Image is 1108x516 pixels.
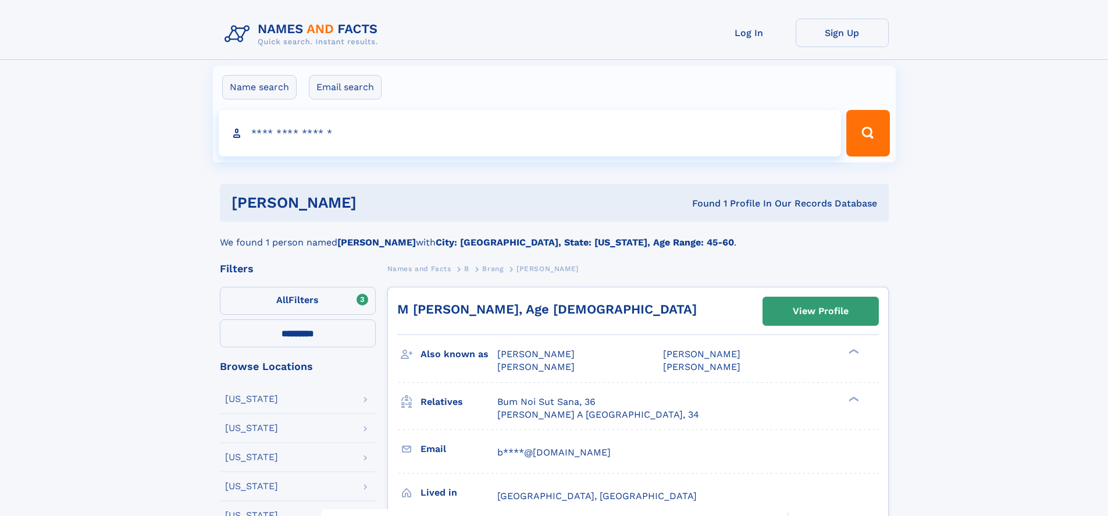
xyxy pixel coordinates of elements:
h3: Relatives [421,392,497,412]
label: Name search [222,75,297,99]
h3: Also known as [421,344,497,364]
span: [PERSON_NAME] [516,265,579,273]
a: Sign Up [796,19,889,47]
span: B [464,265,469,273]
a: Names and Facts [387,261,451,276]
h3: Email [421,439,497,459]
div: [US_STATE] [225,482,278,491]
span: [PERSON_NAME] [497,361,575,372]
div: Filters [220,264,376,274]
label: Email search [309,75,382,99]
input: search input [219,110,842,156]
a: M [PERSON_NAME], Age [DEMOGRAPHIC_DATA] [397,302,697,316]
div: [US_STATE] [225,394,278,404]
b: City: [GEOGRAPHIC_DATA], State: [US_STATE], Age Range: 45-60 [436,237,734,248]
div: View Profile [793,298,849,325]
div: ❯ [846,348,860,355]
a: [PERSON_NAME] A [GEOGRAPHIC_DATA], 34 [497,408,699,421]
div: [US_STATE] [225,424,278,433]
div: Browse Locations [220,361,376,372]
span: Brang [482,265,503,273]
img: Logo Names and Facts [220,19,387,50]
div: [US_STATE] [225,453,278,462]
span: [PERSON_NAME] [663,361,740,372]
span: [PERSON_NAME] [663,348,740,360]
button: Search Button [846,110,889,156]
span: [GEOGRAPHIC_DATA], [GEOGRAPHIC_DATA] [497,490,697,501]
a: Bum Noi Sut Sana, 36 [497,396,596,408]
h1: [PERSON_NAME] [231,195,525,210]
b: [PERSON_NAME] [337,237,416,248]
span: All [276,294,288,305]
a: View Profile [763,297,878,325]
div: We found 1 person named with . [220,222,889,250]
a: Brang [482,261,503,276]
h3: Lived in [421,483,497,503]
div: ❯ [846,395,860,403]
a: Log In [703,19,796,47]
a: B [464,261,469,276]
span: [PERSON_NAME] [497,348,575,360]
label: Filters [220,287,376,315]
div: Found 1 Profile In Our Records Database [524,197,877,210]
